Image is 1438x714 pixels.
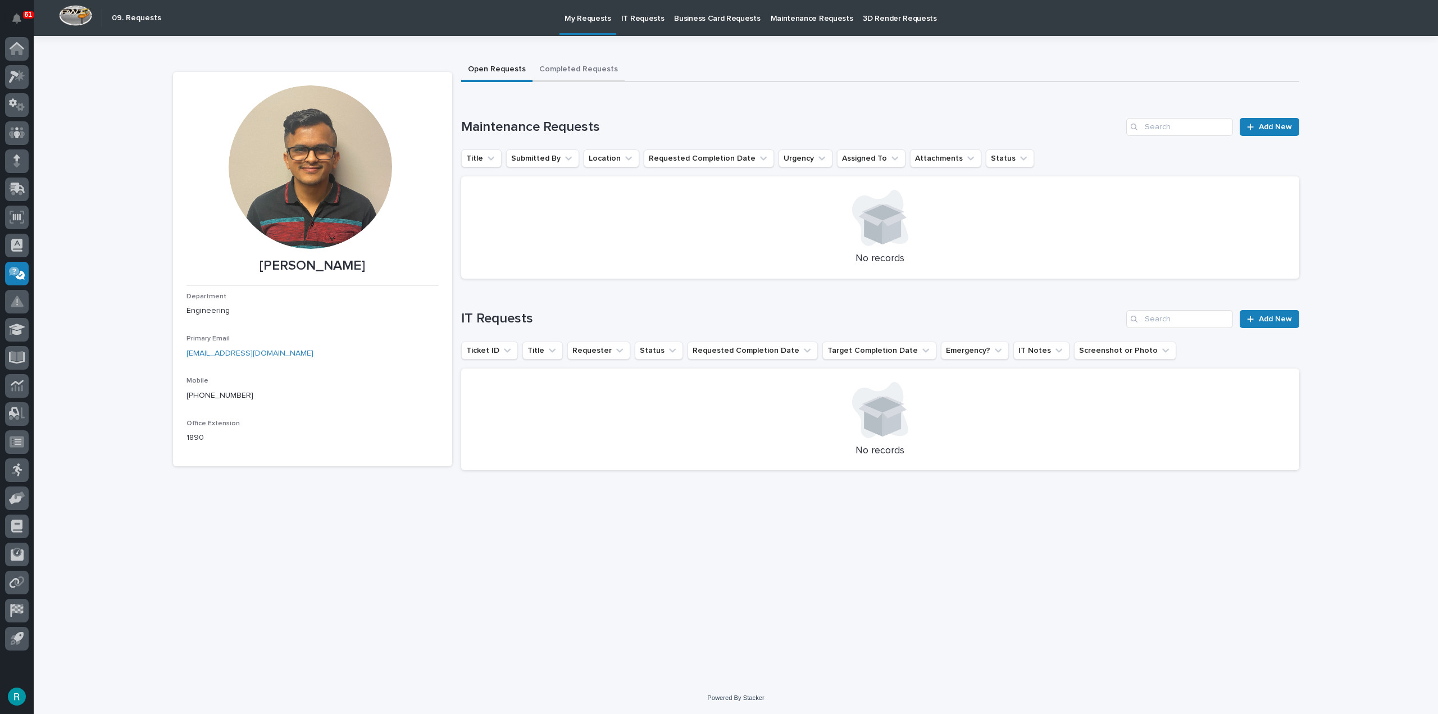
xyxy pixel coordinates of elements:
[567,342,630,360] button: Requester
[186,258,439,274] p: [PERSON_NAME]
[186,392,253,399] a: [PHONE_NUMBER]
[1259,315,1292,323] span: Add New
[5,7,29,30] button: Notifications
[186,305,439,317] p: Engineering
[186,420,240,427] span: Office Extension
[822,342,936,360] button: Target Completion Date
[5,685,29,708] button: users-avatar
[584,149,639,167] button: Location
[186,432,439,444] p: 1890
[1126,310,1233,328] input: Search
[910,149,981,167] button: Attachments
[461,149,502,167] button: Title
[186,293,226,300] span: Department
[475,253,1286,265] p: No records
[506,149,579,167] button: Submitted By
[522,342,563,360] button: Title
[461,342,518,360] button: Ticket ID
[186,349,313,357] a: [EMAIL_ADDRESS][DOMAIN_NAME]
[941,342,1009,360] button: Emergency?
[1013,342,1070,360] button: IT Notes
[461,311,1122,327] h1: IT Requests
[475,445,1286,457] p: No records
[186,335,230,342] span: Primary Email
[112,13,161,23] h2: 09. Requests
[688,342,818,360] button: Requested Completion Date
[1126,118,1233,136] input: Search
[1259,123,1292,131] span: Add New
[461,119,1122,135] h1: Maintenance Requests
[707,694,764,701] a: Powered By Stacker
[461,58,533,82] button: Open Requests
[25,11,32,19] p: 61
[186,378,208,384] span: Mobile
[14,13,29,31] div: Notifications61
[1240,118,1299,136] a: Add New
[1240,310,1299,328] a: Add New
[533,58,625,82] button: Completed Requests
[986,149,1034,167] button: Status
[779,149,832,167] button: Urgency
[635,342,683,360] button: Status
[59,5,92,26] img: Workspace Logo
[837,149,905,167] button: Assigned To
[1074,342,1176,360] button: Screenshot or Photo
[644,149,774,167] button: Requested Completion Date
